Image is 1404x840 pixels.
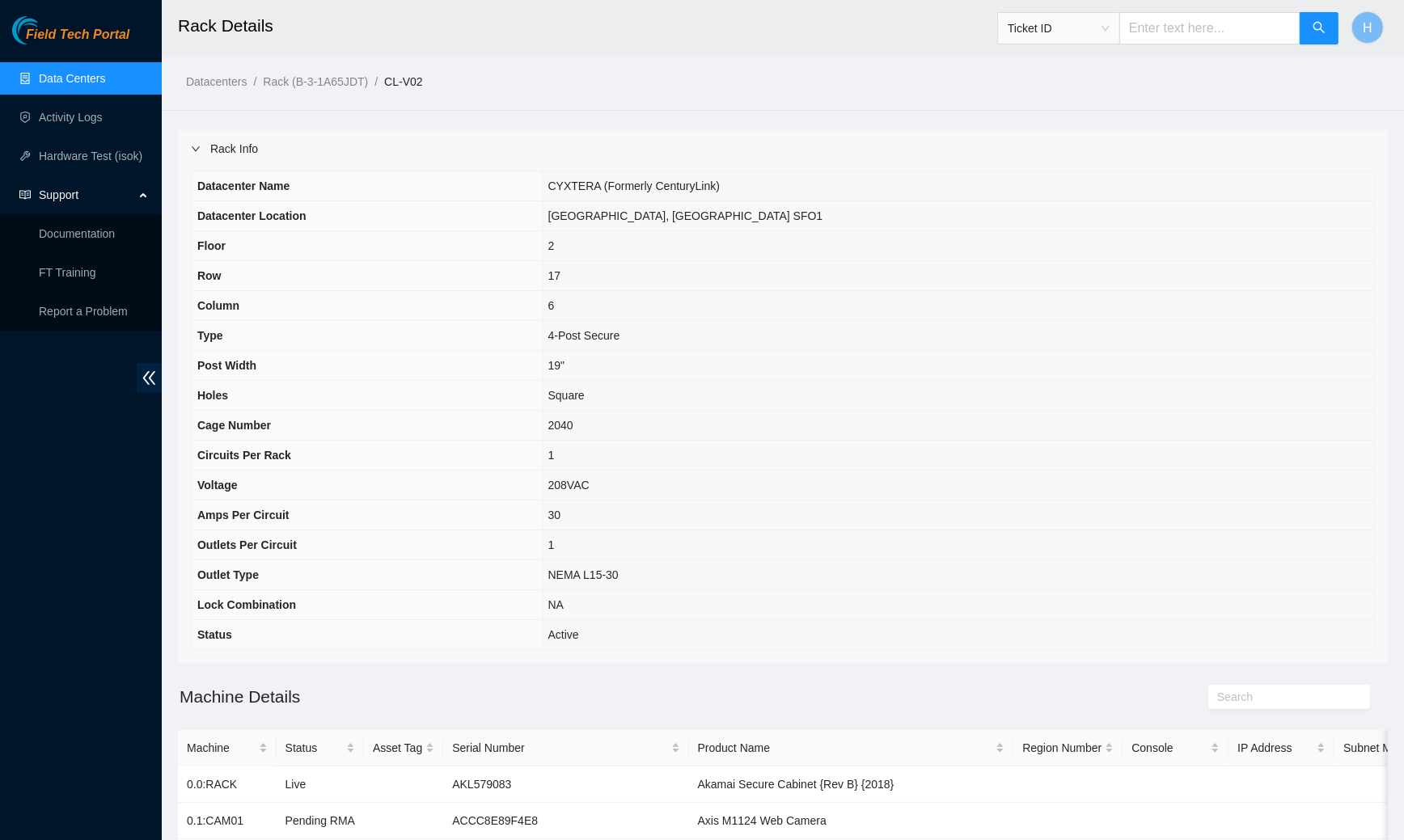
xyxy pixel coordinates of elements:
span: search [1313,21,1326,36]
td: Live [277,766,364,803]
td: Pending RMA [277,803,364,839]
span: Support [39,179,134,211]
span: 17 [548,269,561,282]
a: Documentation [39,227,115,240]
span: Lock Combination [197,598,296,611]
a: Akamai TechnologiesField Tech Portal [12,29,129,50]
span: NEMA L15-30 [548,568,619,581]
h2: Machine Details [178,683,1085,710]
a: Rack (B-3-1A65JDT) [263,75,368,88]
span: Datacenter Name [197,179,290,192]
input: Search [1217,688,1348,706]
span: 4-Post Secure [548,329,620,342]
span: Voltage [197,479,238,492]
span: / [253,75,256,88]
p: Report a Problem [39,295,149,327]
span: Square [548,389,585,402]
span: Ticket ID [1008,16,1110,40]
span: 1 [548,538,555,551]
input: Enter text here... [1119,12,1300,44]
span: Status [197,628,232,641]
a: Datacenters [186,75,247,88]
a: Hardware Test (isok) [39,150,142,163]
span: Amps Per Circuit [197,509,290,521]
span: Cage Number [197,419,271,432]
span: Floor [197,239,226,252]
button: H [1351,11,1384,44]
span: Post Width [197,359,256,372]
span: 1 [548,449,555,462]
a: Data Centers [39,72,105,85]
span: 19" [548,359,565,372]
span: right [191,144,201,154]
a: Activity Logs [39,111,103,124]
span: Column [197,299,239,312]
span: NA [548,598,564,611]
span: [GEOGRAPHIC_DATA], [GEOGRAPHIC_DATA] SFO1 [548,209,823,222]
a: CL-V02 [384,75,422,88]
span: Holes [197,389,228,402]
span: double-left [137,363,162,393]
td: Axis M1124 Web Camera [689,803,1014,839]
td: Akamai Secure Cabinet {Rev B} {2018} [689,766,1014,803]
td: 0.0:RACK [178,766,277,803]
span: Datacenter Location [197,209,307,222]
span: Field Tech Portal [26,27,129,43]
span: 30 [548,509,561,521]
td: AKL579083 [443,766,688,803]
span: Type [197,329,223,342]
span: 2040 [548,419,573,432]
span: CYXTERA (Formerly CenturyLink) [548,179,720,192]
td: 0.1:CAM01 [178,803,277,839]
span: H [1363,18,1372,38]
span: 208VAC [548,479,590,492]
button: search [1300,12,1338,44]
div: Rack Info [178,130,1388,167]
span: 2 [548,239,555,252]
span: Active [548,628,579,641]
span: / [374,75,378,88]
span: Outlets Per Circuit [197,538,297,551]
td: ACCC8E89F4E8 [443,803,688,839]
span: read [19,189,31,201]
span: Outlet Type [197,568,259,581]
span: Circuits Per Rack [197,449,291,462]
a: FT Training [39,266,96,279]
span: 6 [548,299,555,312]
span: Row [197,269,222,282]
img: Akamai Technologies [12,16,82,44]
